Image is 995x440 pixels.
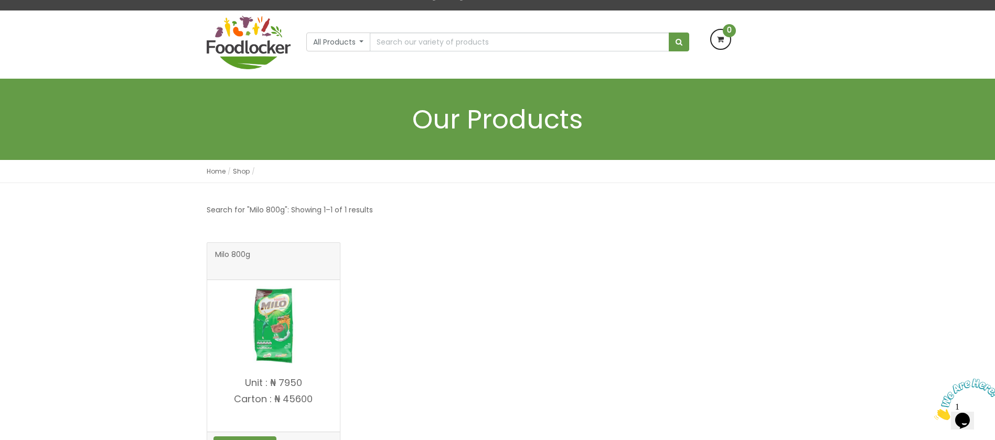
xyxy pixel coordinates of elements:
[234,286,313,365] img: Milo 800g
[215,251,250,272] span: Milo 800g
[207,16,291,69] img: FoodLocker
[207,378,340,388] p: Unit : ₦ 7950
[207,167,226,176] a: Home
[207,394,340,404] p: Carton : ₦ 45600
[306,33,371,51] button: All Products
[4,4,69,46] img: Chat attention grabber
[207,105,789,134] h1: Our Products
[930,374,995,424] iframe: chat widget
[723,24,736,37] span: 0
[233,167,250,176] a: Shop
[4,4,8,13] span: 1
[370,33,669,51] input: Search our variety of products
[207,204,373,216] p: Search for "Milo 800g": Showing 1–1 of 1 results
